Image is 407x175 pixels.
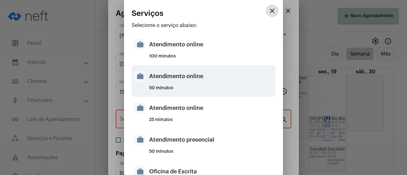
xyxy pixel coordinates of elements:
div: 100 minutos [149,54,274,64]
div: Atendimento online [149,98,274,118]
p: Selecione o serviço abaixo: [132,23,275,28]
mat-icon: close [268,7,276,15]
mat-icon: work [133,102,146,114]
div: Atendimento presencial [149,130,274,149]
div: 50 minutos [149,149,274,159]
div: 25 minutos [149,118,274,127]
span: Serviços [132,9,163,17]
div: Atendimento online [149,35,274,54]
div: Atendimento online [149,67,274,86]
div: 50 minutos [149,86,274,95]
mat-icon: work [133,133,146,146]
mat-icon: work [133,70,146,83]
mat-icon: work [133,38,146,51]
